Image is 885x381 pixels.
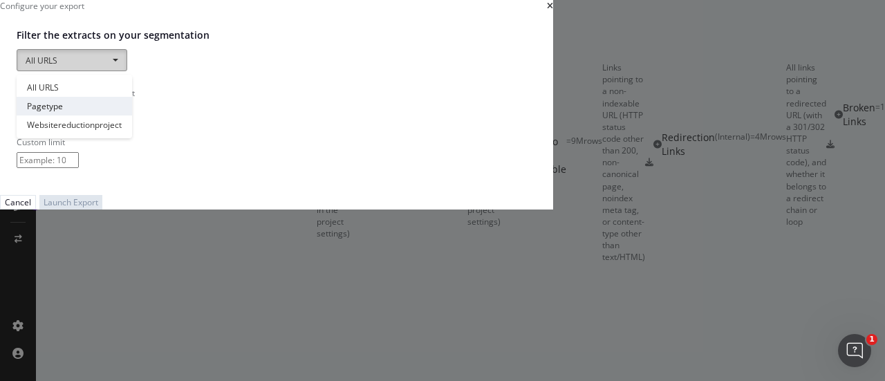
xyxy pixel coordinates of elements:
div: Launch Export [44,196,98,208]
a: All URLS [17,78,132,97]
ul: All URLS [17,75,132,138]
a: Websitereductionproject [17,115,132,134]
span: 1 [866,334,877,345]
input: Example: 1000 [17,152,79,168]
div: Cancel [5,196,31,208]
p: Filter the extracts on your segmentation [17,28,537,42]
iframe: Intercom live chat [838,334,871,367]
a: Pagetype [17,97,132,115]
button: Launch Export [39,195,102,210]
label: Custom limit [17,136,65,148]
button: All URLS [17,49,127,71]
div: Define a limit of rows to export [17,87,537,99]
